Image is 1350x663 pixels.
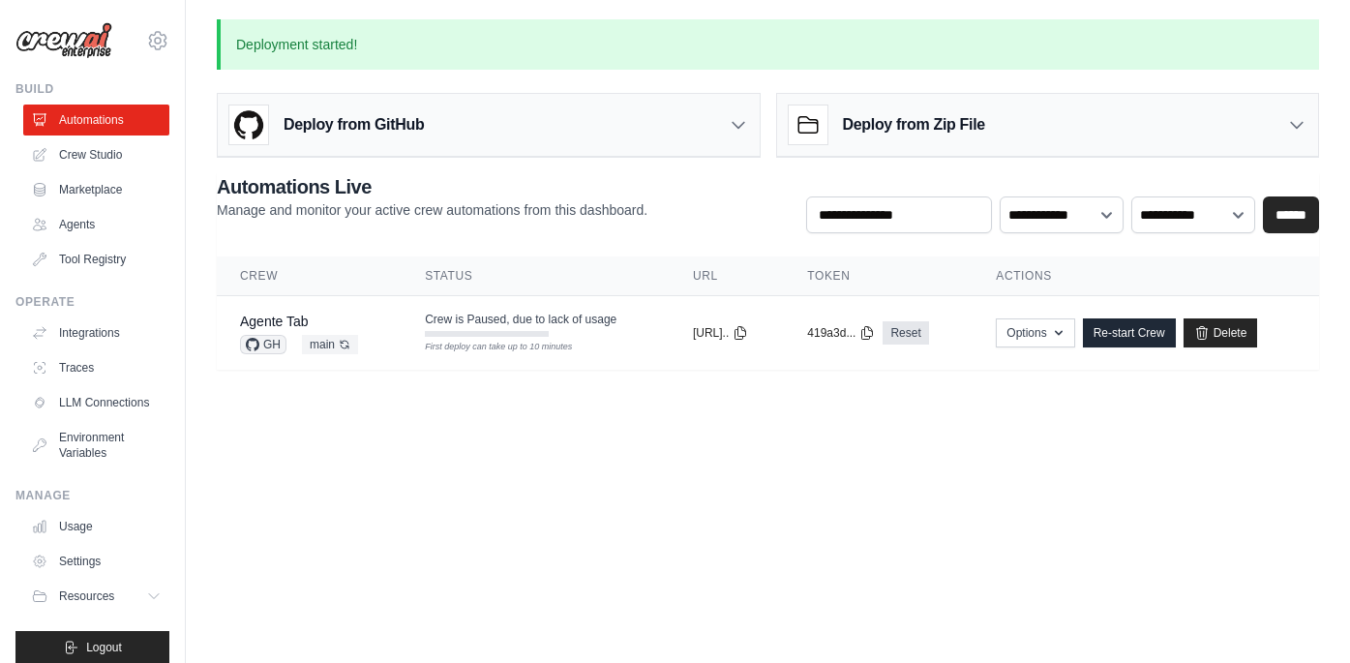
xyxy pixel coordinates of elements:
span: Logout [86,640,122,655]
a: Settings [23,546,169,577]
h2: Automations Live [217,173,647,200]
a: Environment Variables [23,422,169,468]
a: LLM Connections [23,387,169,418]
a: Agents [23,209,169,240]
a: Delete [1184,318,1258,347]
button: Options [996,318,1074,347]
div: Build [15,81,169,97]
h3: Deploy from GitHub [284,113,424,136]
p: Deployment started! [217,19,1319,70]
a: Re-start Crew [1083,318,1176,347]
p: Manage and monitor your active crew automations from this dashboard. [217,200,647,220]
a: Traces [23,352,169,383]
th: Status [402,256,670,296]
img: Logo [15,22,112,59]
a: Agente Tab [240,314,309,329]
button: Resources [23,581,169,612]
a: Usage [23,511,169,542]
th: URL [670,256,784,296]
h3: Deploy from Zip File [843,113,985,136]
th: Actions [973,256,1319,296]
span: GH [240,335,286,354]
th: Token [784,256,973,296]
button: 419a3d... [807,325,875,341]
th: Crew [217,256,402,296]
a: Automations [23,105,169,136]
span: Resources [59,588,114,604]
div: Manage [15,488,169,503]
img: GitHub Logo [229,105,268,144]
div: First deploy can take up to 10 minutes [425,341,549,354]
span: Crew is Paused, due to lack of usage [425,312,616,327]
a: Reset [883,321,928,345]
a: Crew Studio [23,139,169,170]
a: Integrations [23,317,169,348]
a: Marketplace [23,174,169,205]
a: Tool Registry [23,244,169,275]
span: main [302,335,358,354]
div: Operate [15,294,169,310]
